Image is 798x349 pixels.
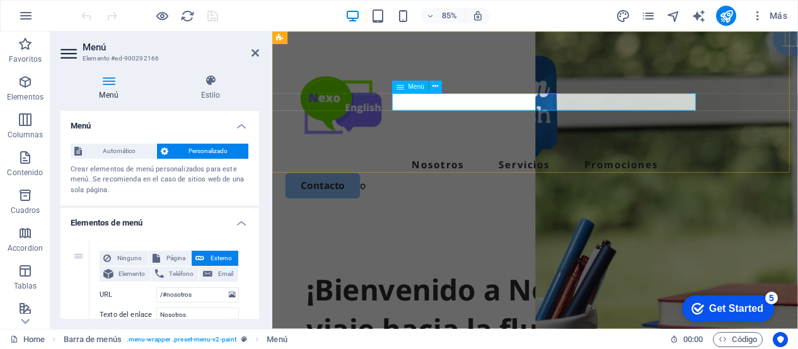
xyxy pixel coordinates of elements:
[439,8,460,23] h6: 85%
[168,266,195,282] span: Teléfono
[100,307,156,323] label: Texto del enlace
[61,208,259,231] h4: Elementos de menú
[691,8,706,23] button: text_generator
[164,251,188,266] span: Página
[641,9,656,23] i: Páginas (Ctrl+Alt+S)
[71,144,156,159] button: Automático
[472,10,483,21] i: Al redimensionar, ajustar el nivel de zoom automáticamente para ajustarse al dispositivo elegido.
[716,6,736,26] button: publish
[154,8,170,23] button: Haz clic para salir del modo de previsualización y seguir editando
[149,251,192,266] button: Página
[719,9,734,23] i: Publicar
[420,8,465,23] button: 85%
[127,332,236,347] span: . menu-wrapper .preset-menu-v2-paint
[691,9,706,23] i: AI Writer
[719,332,757,347] span: Código
[180,8,195,23] button: reload
[180,9,195,23] i: Volver a cargar página
[267,332,287,347] span: Haz clic para seleccionar y doble clic para editar
[100,266,151,282] button: Elemento
[615,8,630,23] button: design
[90,3,103,15] div: 5
[9,54,42,64] p: Favoritos
[86,144,153,159] span: Automático
[117,266,147,282] span: Elemento
[151,266,199,282] button: Teléfono
[10,332,45,347] a: Haz clic para cancelar la selección y doble clic para abrir páginas
[7,168,43,178] p: Contenido
[751,9,787,22] span: Más
[8,130,43,140] p: Columnas
[241,336,247,343] i: Este elemento es un preajuste personalizable
[773,332,788,347] button: Usercentrics
[71,164,249,196] div: Crear elementos de menú personalizados para este menú. Se recomienda en el caso de sitios web de ...
[683,332,703,347] span: 00 00
[199,266,238,282] button: Email
[670,332,703,347] h6: Tiempo de la sesión
[616,9,630,23] i: Diseño (Ctrl+Alt+Y)
[61,111,259,134] h4: Menú
[408,84,425,90] span: Menú
[100,287,156,302] label: URL
[100,251,148,266] button: Ninguno
[15,166,603,196] div: o
[83,42,259,53] h2: Menú
[156,307,239,323] input: Texto del enlace...
[83,53,234,64] h3: Elemento #ed-900292166
[115,251,144,266] span: Ninguno
[61,74,162,101] h4: Menú
[156,287,239,302] input: URL...
[640,8,656,23] button: pages
[14,281,37,291] p: Tablas
[666,8,681,23] button: navigator
[7,92,43,102] p: Elementos
[192,251,238,266] button: Externo
[666,9,681,23] i: Navegador
[216,266,234,282] span: Email
[34,14,88,25] div: Get Started
[64,332,287,347] nav: breadcrumb
[7,6,99,33] div: Get Started 5 items remaining, 0% complete
[11,205,40,215] p: Cuadros
[172,144,245,159] span: Personalizado
[64,332,122,347] span: Haz clic para seleccionar y doble clic para editar
[692,335,694,344] span: :
[8,243,43,253] p: Accordion
[162,74,259,101] h4: Estilo
[208,251,234,266] span: Externo
[746,6,792,26] button: Más
[713,332,763,347] button: Código
[157,144,249,159] button: Personalizado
